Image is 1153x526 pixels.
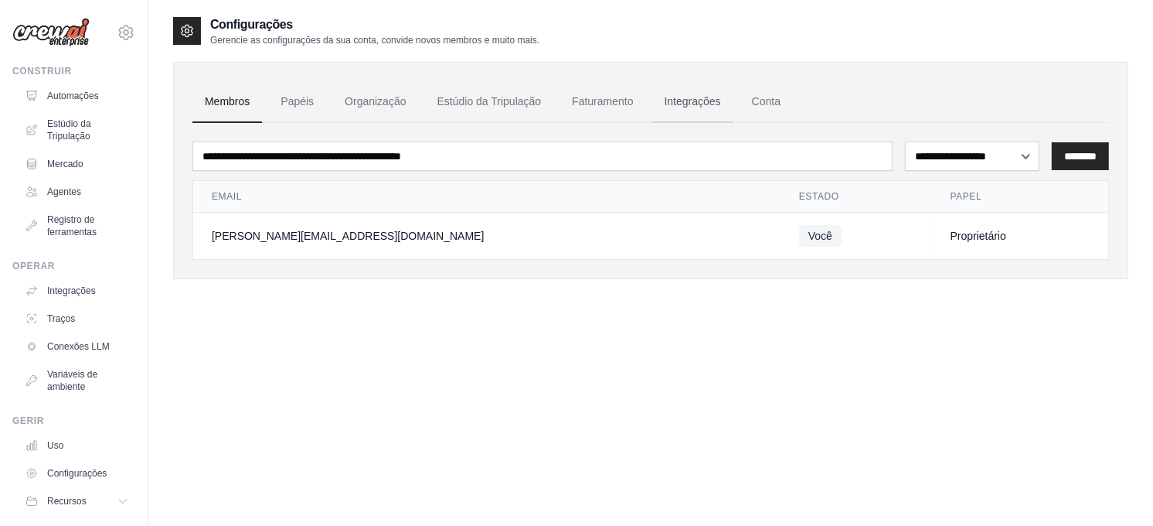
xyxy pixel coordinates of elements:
a: Integrações [652,81,733,123]
a: Faturamento [559,81,645,123]
p: Gerencie as configurações da sua conta, convide novos membros e muito mais. [210,34,539,46]
div: Proprietário [951,228,1090,244]
a: Integrações [19,278,135,303]
font: Variáveis de ambiente [47,368,129,393]
a: Mercado [19,152,135,176]
font: Configurações [47,467,107,480]
font: Integrações [47,285,96,297]
span: Você [799,225,842,247]
font: Estúdio da Tripulação [47,118,129,142]
div: [PERSON_NAME][EMAIL_ADDRESS][DOMAIN_NAME] [212,228,762,244]
a: Conta [740,81,793,123]
a: Membros [192,81,262,123]
div: Gerir [12,415,135,427]
font: Mercado [47,158,83,170]
a: Automações [19,84,135,108]
a: Estúdio da Tripulação [425,81,554,123]
font: Automações [47,90,99,102]
th: Estado [781,181,932,213]
font: Traços [47,313,75,325]
h2: Configurações [210,15,539,34]
a: Variáveis de ambiente [19,362,135,399]
th: Email [193,181,781,213]
a: Estúdio da Tripulação [19,111,135,149]
div: Widget de chat [1076,452,1153,526]
a: Organização [332,81,418,123]
a: Agentes [19,179,135,204]
font: Agentes [47,186,81,198]
div: Operar [12,260,135,272]
font: Conexões LLM [47,340,110,353]
a: Uso [19,433,135,458]
div: Construir [12,65,135,77]
span: Recursos [47,495,87,507]
font: Registro de ferramentas [47,213,129,238]
button: Recursos [19,489,135,514]
a: Configurações [19,461,135,486]
th: Papel [932,181,1108,213]
a: Conexões LLM [19,334,135,359]
iframe: Chat Widget [1076,452,1153,526]
a: Registro de ferramentas [19,207,135,244]
a: Papéis [268,81,326,123]
font: Uso [47,439,63,452]
img: Logotipo [12,18,90,47]
a: Traços [19,306,135,331]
